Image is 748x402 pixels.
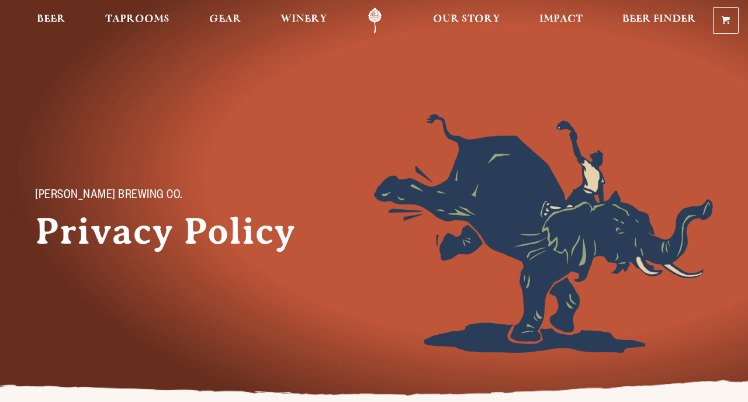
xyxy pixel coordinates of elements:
span: Taprooms [105,15,169,24]
a: Odell Home [353,8,397,34]
span: Impact [539,15,583,24]
a: Taprooms [98,8,177,34]
a: Impact [532,8,590,34]
span: Beer [37,15,65,24]
p: [PERSON_NAME] Brewing Co. [35,189,292,203]
a: Gear [202,8,249,34]
img: Foreground404 [374,114,713,353]
a: Winery [273,8,335,34]
a: Our Story [425,8,508,34]
span: Winery [280,15,327,24]
span: Beer Finder [622,15,696,24]
span: Gear [209,15,241,24]
span: Our Story [433,15,500,24]
h1: Privacy Policy [35,210,316,252]
a: Beer [29,8,73,34]
a: Beer Finder [615,8,704,34]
